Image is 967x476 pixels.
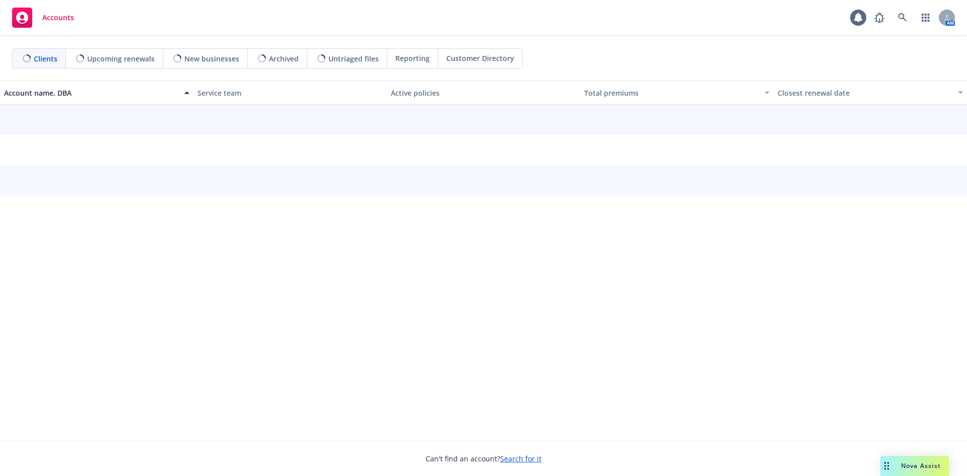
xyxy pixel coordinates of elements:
button: Closest renewal date [774,81,967,105]
a: Report a Bug [869,8,889,28]
div: Total premiums [584,88,758,98]
div: Drag to move [880,456,893,476]
span: Customer Directory [446,53,514,63]
button: Service team [193,81,387,105]
div: Account name, DBA [4,88,178,98]
span: Archived [269,53,299,64]
div: Active policies [391,88,576,98]
div: Closest renewal date [778,88,952,98]
span: Reporting [395,53,430,63]
div: Service team [197,88,383,98]
button: Total premiums [580,81,774,105]
span: New businesses [184,53,239,64]
button: Active policies [387,81,580,105]
span: Can't find an account? [426,453,541,464]
span: Untriaged files [328,53,379,64]
span: Nova Assist [901,461,941,470]
span: Clients [34,53,57,64]
span: Upcoming renewals [87,53,155,64]
a: Switch app [916,8,936,28]
a: Search for it [500,454,541,463]
button: Nova Assist [880,456,949,476]
span: Accounts [42,14,74,22]
a: Accounts [8,4,78,32]
a: Search [892,8,913,28]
